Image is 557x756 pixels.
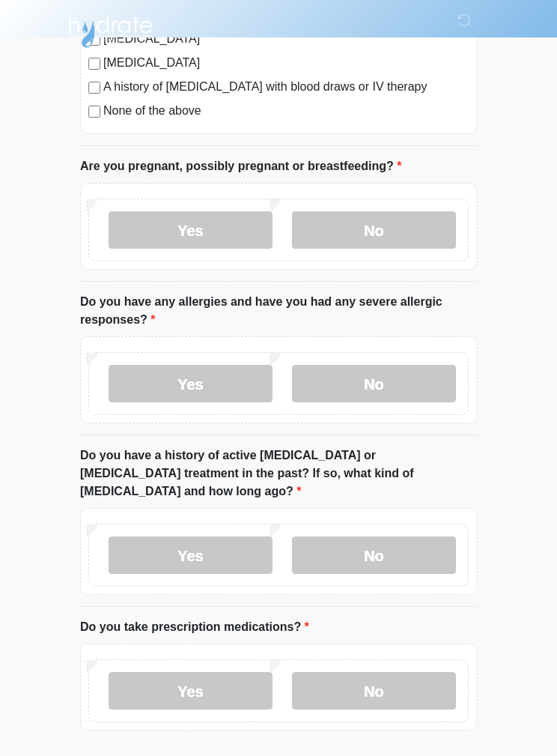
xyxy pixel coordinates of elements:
[109,211,273,249] label: Yes
[88,82,100,94] input: A history of [MEDICAL_DATA] with blood draws or IV therapy
[292,365,456,402] label: No
[292,211,456,249] label: No
[103,78,469,96] label: A history of [MEDICAL_DATA] with blood draws or IV therapy
[80,293,477,329] label: Do you have any allergies and have you had any severe allergic responses?
[109,365,273,402] label: Yes
[88,58,100,70] input: [MEDICAL_DATA]
[109,672,273,710] label: Yes
[292,536,456,574] label: No
[103,54,469,72] label: [MEDICAL_DATA]
[103,102,469,120] label: None of the above
[88,106,100,118] input: None of the above
[109,536,273,574] label: Yes
[80,447,477,501] label: Do you have a history of active [MEDICAL_DATA] or [MEDICAL_DATA] treatment in the past? If so, wh...
[292,672,456,710] label: No
[65,11,155,49] img: Hydrate IV Bar - Flagstaff Logo
[80,157,401,175] label: Are you pregnant, possibly pregnant or breastfeeding?
[80,618,309,636] label: Do you take prescription medications?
